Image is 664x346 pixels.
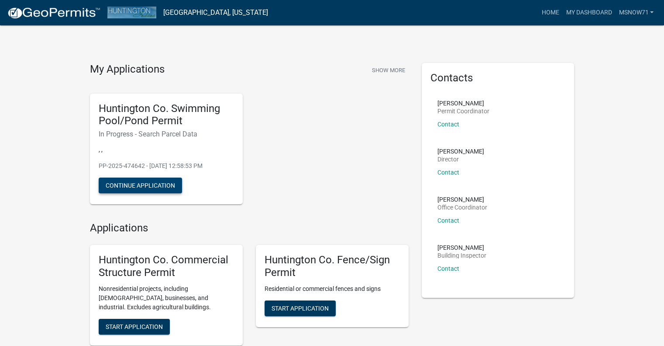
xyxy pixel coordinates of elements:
a: [GEOGRAPHIC_DATA], [US_STATE] [163,5,268,20]
a: Contact [437,265,459,272]
p: PP-2025-474642 - [DATE] 12:58:53 PM [99,161,234,171]
p: [PERSON_NAME] [437,196,487,203]
a: Home [538,4,562,21]
h4: My Applications [90,63,165,76]
a: Contact [437,169,459,176]
button: Start Application [99,319,170,335]
h6: In Progress - Search Parcel Data [99,130,234,138]
p: Permit Coordinator [437,108,489,114]
h5: Huntington Co. Fence/Sign Permit [265,254,400,279]
p: [PERSON_NAME] [437,148,484,154]
p: , , [99,145,234,154]
button: Show More [368,63,409,77]
span: Start Application [272,304,329,311]
a: Contact [437,121,459,128]
p: Office Coordinator [437,204,487,210]
p: [PERSON_NAME] [437,245,486,251]
p: Director [437,156,484,162]
p: [PERSON_NAME] [437,100,489,106]
h5: Huntington Co. Swimming Pool/Pond Permit [99,102,234,128]
span: Start Application [106,323,163,330]
a: msnow71 [615,4,657,21]
h4: Applications [90,222,409,234]
h5: Contacts [430,72,566,84]
h5: Huntington Co. Commercial Structure Permit [99,254,234,279]
a: My Dashboard [562,4,615,21]
p: Building Inspector [437,252,486,259]
button: Continue Application [99,178,182,193]
a: Contact [437,217,459,224]
p: Residential or commercial fences and signs [265,284,400,294]
img: Huntington County, Indiana [107,7,156,18]
p: Nonresidential projects, including [DEMOGRAPHIC_DATA], businesses, and industrial. Excludes agric... [99,284,234,312]
button: Start Application [265,301,336,316]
